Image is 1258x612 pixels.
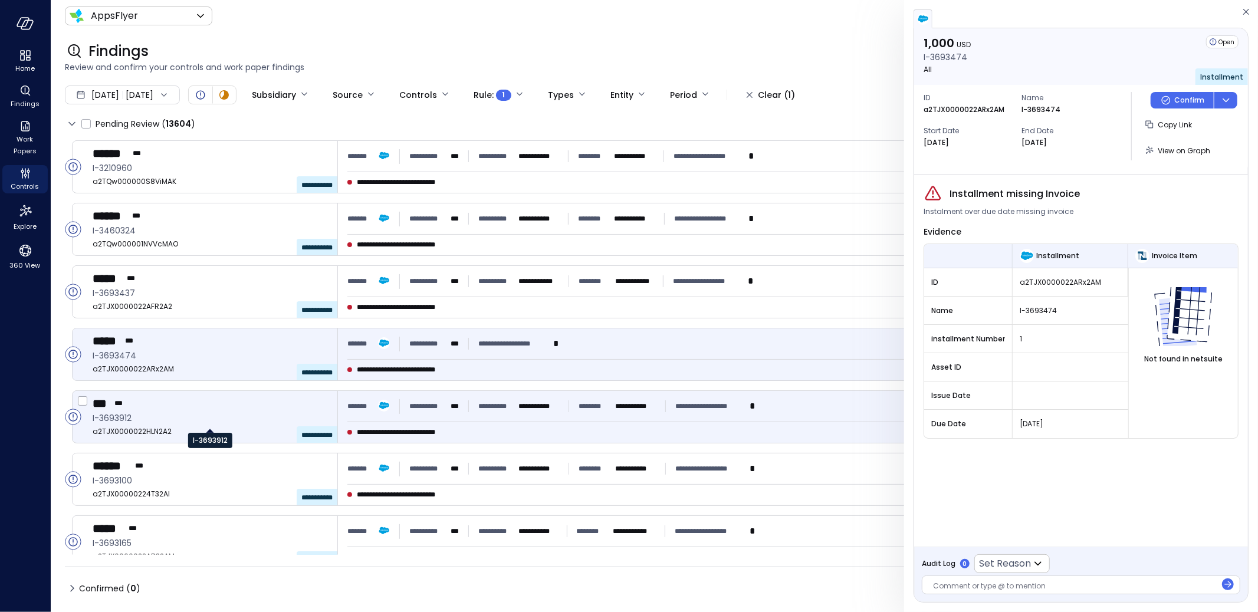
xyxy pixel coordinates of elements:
div: I-3693912 [188,433,232,448]
div: Period [670,85,697,105]
span: ID [924,92,1012,104]
button: Confirm [1151,92,1214,108]
div: Subsidiary [252,85,296,105]
div: Controls [399,85,437,105]
span: Due Date [931,418,1005,430]
span: ID [931,277,1005,288]
div: Work Papers [2,118,48,158]
span: End Date [1021,125,1110,137]
p: 0 [963,560,967,568]
div: Open [1206,35,1239,48]
span: Audit Log [922,558,955,570]
span: 1 [502,89,505,101]
div: Controls [2,165,48,193]
span: [DATE] [91,88,119,101]
span: Review and confirm your controls and work paper findings [65,61,1244,74]
div: ( ) [162,117,195,130]
p: 1,000 [924,35,971,51]
span: a2TQw000001NVVcMAO [93,238,328,250]
span: a2TJX0000022AB32AM [93,551,328,562]
button: View on Graph [1141,140,1215,160]
span: I-3460324 [93,224,328,237]
span: Evidence [924,226,961,238]
p: Set Reason [979,557,1031,571]
p: [DATE] [924,137,949,149]
div: Open [65,534,81,550]
span: View on Graph [1158,146,1210,156]
span: USD [957,40,971,50]
div: 360 View [2,241,48,272]
span: Pending Review [96,114,195,133]
p: a2TJX0000022ARx2AM [924,104,1004,116]
span: Confirmed [79,579,140,598]
p: Confirm [1174,94,1204,106]
img: Invoice Item [1135,249,1149,263]
span: 0 [130,583,136,594]
div: Explore [2,200,48,233]
div: Open [193,88,208,102]
span: Name [931,305,1005,317]
span: I-3693437 [93,287,328,300]
span: I-3693474 [1020,305,1121,317]
span: I-3693474 [93,349,328,362]
span: 13604 [166,118,191,130]
span: Findings [11,98,40,110]
div: Button group with a nested menu [1151,92,1237,108]
button: dropdown-icon-button [1214,92,1237,108]
span: Name [1021,92,1110,104]
span: I-3210960 [93,162,328,175]
span: a2TJX00000224T32AI [93,488,328,500]
span: a2TJX0000022HLN2A2 [93,426,328,437]
span: Instalment over due date missing invoice [924,206,1073,218]
div: Open [65,221,81,238]
span: installment Number [931,333,1005,345]
span: Work Papers [7,133,43,157]
span: Copy Link [1158,120,1192,130]
span: Home [15,62,35,74]
div: Findings [2,83,48,111]
p: All [924,64,971,75]
p: AppsFlyer [91,9,138,23]
button: Copy Link [1141,114,1197,134]
div: Types [548,85,574,105]
span: Installment missing Invoice [950,187,1080,201]
div: ( ) [126,582,140,595]
span: [DATE] [1020,418,1121,430]
div: Open [65,346,81,363]
img: salesforce [917,13,929,25]
div: Source [333,85,363,105]
span: Installment [1036,250,1079,262]
div: Rule : [474,85,511,105]
div: In Progress [217,88,231,102]
div: Entity [610,85,633,105]
span: Installment [1200,72,1243,82]
div: Open [65,471,81,488]
p: I-3693474 [924,51,967,64]
button: Clear (1) [737,85,804,105]
div: Open [65,284,81,300]
div: Home [2,47,48,75]
span: I-3693100 [93,474,328,487]
span: I-3693165 [93,537,328,550]
span: Issue Date [931,390,1005,402]
span: Controls [11,180,40,192]
p: I-3693474 [1021,104,1060,116]
span: Start Date [924,125,1012,137]
span: a2TJX0000022ARx2AM [93,363,328,375]
div: Open [65,159,81,175]
span: Not found in netsuite [1144,353,1223,365]
img: Icon [70,9,84,23]
span: Findings [88,42,149,61]
span: 360 View [10,259,41,271]
span: Invoice Item [1152,250,1197,262]
div: Clear (1) [758,88,795,103]
span: Asset ID [931,361,1005,373]
span: Explore [14,221,37,232]
span: 1 [1020,333,1121,345]
p: [DATE] [1021,137,1047,149]
span: a2TJX0000022AFR2A2 [93,301,328,312]
div: Open [65,409,81,425]
span: a2TJX0000022ARx2AM [1020,277,1121,288]
img: Installment [1020,249,1034,263]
